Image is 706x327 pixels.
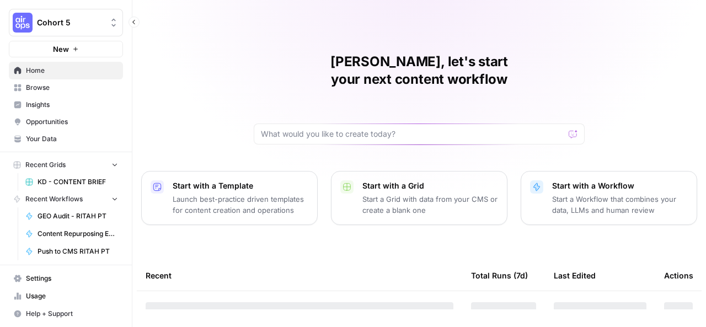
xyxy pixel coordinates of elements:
a: Insights [9,96,123,114]
span: Usage [26,291,118,301]
div: Actions [664,260,693,291]
button: Help + Support [9,305,123,323]
span: KD - CONTENT BRIEF [38,177,118,187]
span: Your Data [26,134,118,144]
input: What would you like to create today? [261,128,564,140]
div: Last Edited [554,260,596,291]
p: Start a Workflow that combines your data, LLMs and human review [552,194,688,216]
p: Start with a Workflow [552,180,688,191]
h1: [PERSON_NAME], let's start your next content workflow [254,53,585,88]
a: Usage [9,287,123,305]
span: Recent Grids [25,160,66,170]
button: New [9,41,123,57]
a: Your Data [9,130,123,148]
span: Settings [26,274,118,283]
a: Home [9,62,123,79]
a: KD - CONTENT BRIEF [20,173,123,191]
span: Help + Support [26,309,118,319]
span: New [53,44,69,55]
a: Browse [9,79,123,97]
p: Start with a Template [173,180,308,191]
span: Cohort 5 [37,17,104,28]
div: Recent [146,260,453,291]
p: Start a Grid with data from your CMS or create a blank one [362,194,498,216]
span: Insights [26,100,118,110]
button: Workspace: Cohort 5 [9,9,123,36]
a: Opportunities [9,113,123,131]
button: Recent Workflows [9,191,123,207]
span: Recent Workflows [25,194,83,204]
img: Cohort 5 Logo [13,13,33,33]
button: Recent Grids [9,157,123,173]
button: Start with a TemplateLaunch best-practice driven templates for content creation and operations [141,171,318,225]
span: Browse [26,83,118,93]
span: GEO Audit - RITAH PT [38,211,118,221]
p: Start with a Grid [362,180,498,191]
a: GEO Audit - RITAH PT [20,207,123,225]
button: Start with a WorkflowStart a Workflow that combines your data, LLMs and human review [521,171,697,225]
a: Settings [9,270,123,287]
button: Start with a GridStart a Grid with data from your CMS or create a blank one [331,171,507,225]
a: Push to CMS RITAH PT [20,243,123,260]
a: Content Repurposing Engine- RITAH PT [20,225,123,243]
span: Opportunities [26,117,118,127]
p: Launch best-practice driven templates for content creation and operations [173,194,308,216]
span: Home [26,66,118,76]
span: Content Repurposing Engine- RITAH PT [38,229,118,239]
span: Push to CMS RITAH PT [38,246,118,256]
div: Total Runs (7d) [471,260,528,291]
